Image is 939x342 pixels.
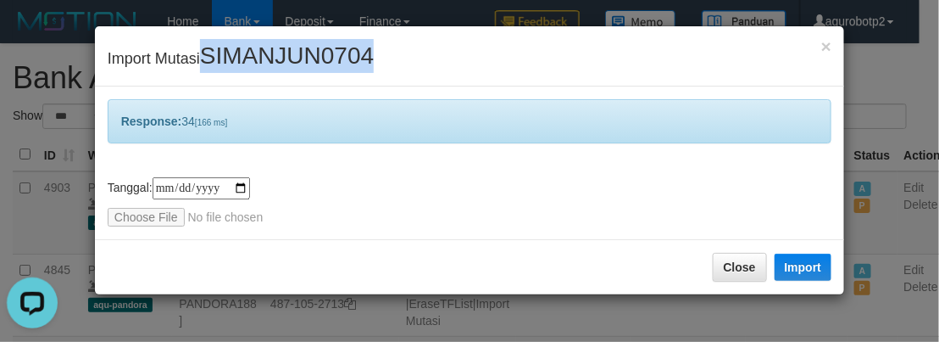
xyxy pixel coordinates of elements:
[195,118,227,127] span: [166 ms]
[7,7,58,58] button: Open LiveChat chat widget
[108,177,831,227] div: Tanggal:
[108,50,374,67] span: Import Mutasi
[200,42,374,69] span: SIMANJUN0704
[775,254,832,281] button: Import
[713,253,767,282] button: Close
[821,36,831,56] span: ×
[821,37,831,55] button: Close
[108,99,831,143] div: 34
[121,115,182,128] b: Response:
